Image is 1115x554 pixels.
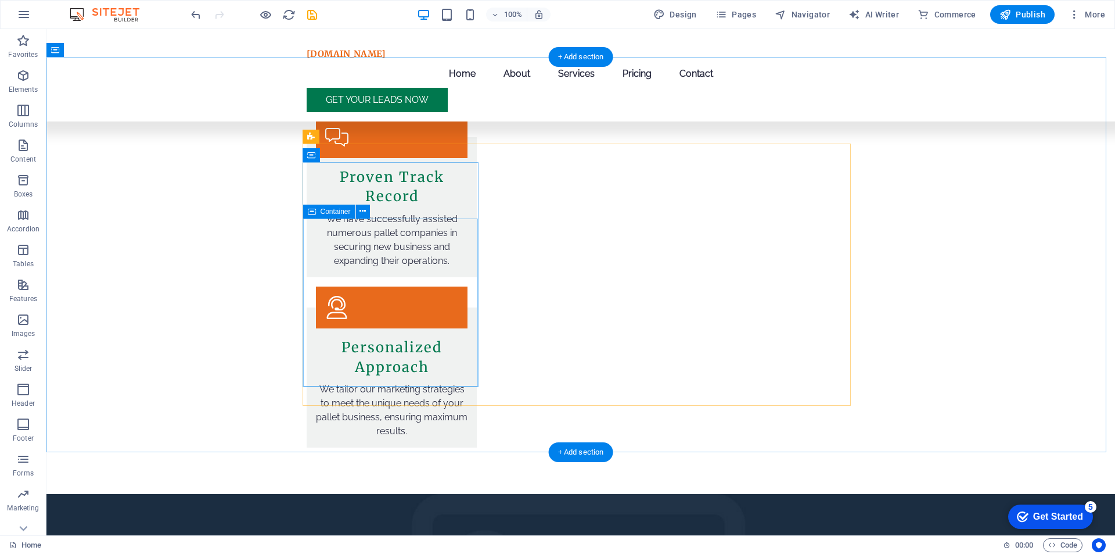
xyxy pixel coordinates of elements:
p: Forms [13,469,34,478]
p: Footer [13,434,34,443]
h6: 100% [503,8,522,22]
button: Commerce [913,5,981,24]
span: Pages [715,9,756,20]
p: Slider [15,364,33,373]
i: On resize automatically adjust zoom level to fit chosen device. [534,9,544,20]
span: Navigator [775,9,830,20]
span: : [1023,541,1025,549]
span: Commerce [918,9,976,20]
button: Design [649,5,702,24]
button: reload [282,8,296,22]
p: Header [12,399,35,408]
button: More [1064,5,1110,24]
p: Elements [9,85,38,94]
p: Accordion [7,224,39,234]
span: Container [321,208,351,215]
p: Content [10,155,36,164]
button: Code [1043,538,1082,552]
div: Get Started 5 items remaining, 0% complete [9,6,94,30]
button: AI Writer [844,5,904,24]
div: Get Started [34,13,84,23]
p: Favorites [8,50,38,59]
span: Code [1048,538,1077,552]
button: Navigator [770,5,835,24]
div: + Add section [549,47,613,67]
span: More [1069,9,1105,20]
h6: Session time [1003,538,1034,552]
img: Editor Logo [67,8,154,22]
p: Boxes [14,190,33,199]
span: Publish [999,9,1045,20]
a: Click to cancel selection. Double-click to open Pages [9,538,41,552]
button: undo [189,8,203,22]
button: Publish [990,5,1055,24]
button: 100% [486,8,527,22]
button: Pages [711,5,761,24]
p: Features [9,294,37,303]
p: Images [12,329,35,338]
button: Click here to leave preview mode and continue editing [258,8,272,22]
p: Columns [9,120,38,129]
span: 00 00 [1015,538,1033,552]
i: Save (Ctrl+S) [305,8,319,22]
i: Undo: Edit headline (Ctrl+Z) [189,8,203,22]
p: Marketing [7,503,39,513]
button: Usercentrics [1092,538,1106,552]
div: + Add section [549,442,613,462]
div: 5 [86,2,98,14]
span: Design [653,9,697,20]
i: Reload page [282,8,296,22]
p: Tables [13,259,34,269]
button: save [305,8,319,22]
span: AI Writer [848,9,899,20]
